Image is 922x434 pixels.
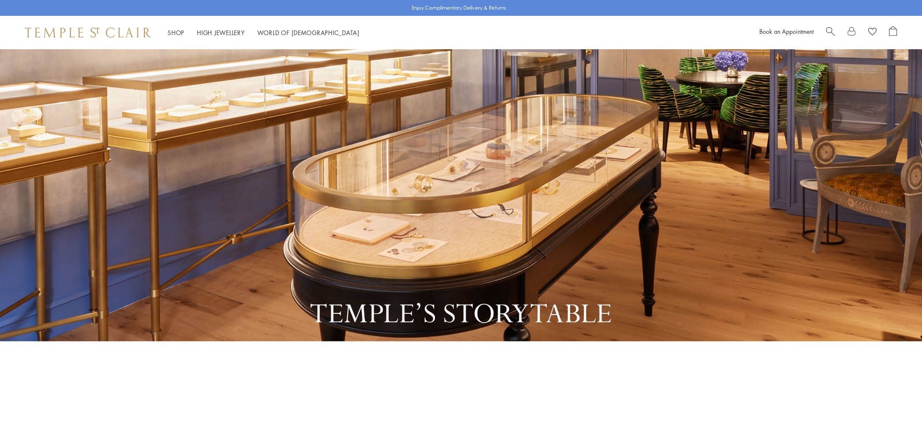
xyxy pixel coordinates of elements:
img: Temple St. Clair [25,28,151,38]
a: Open Shopping Bag [889,26,897,39]
a: View Wishlist [868,26,877,39]
nav: Main navigation [168,28,359,38]
a: High JewelleryHigh Jewellery [197,28,245,37]
a: Book an Appointment [759,27,814,35]
iframe: Gorgias live chat messenger [880,395,914,426]
a: ShopShop [168,28,184,37]
a: Search [826,26,835,39]
p: Enjoy Complimentary Delivery & Returns [412,4,506,12]
a: World of [DEMOGRAPHIC_DATA]World of [DEMOGRAPHIC_DATA] [257,28,359,37]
